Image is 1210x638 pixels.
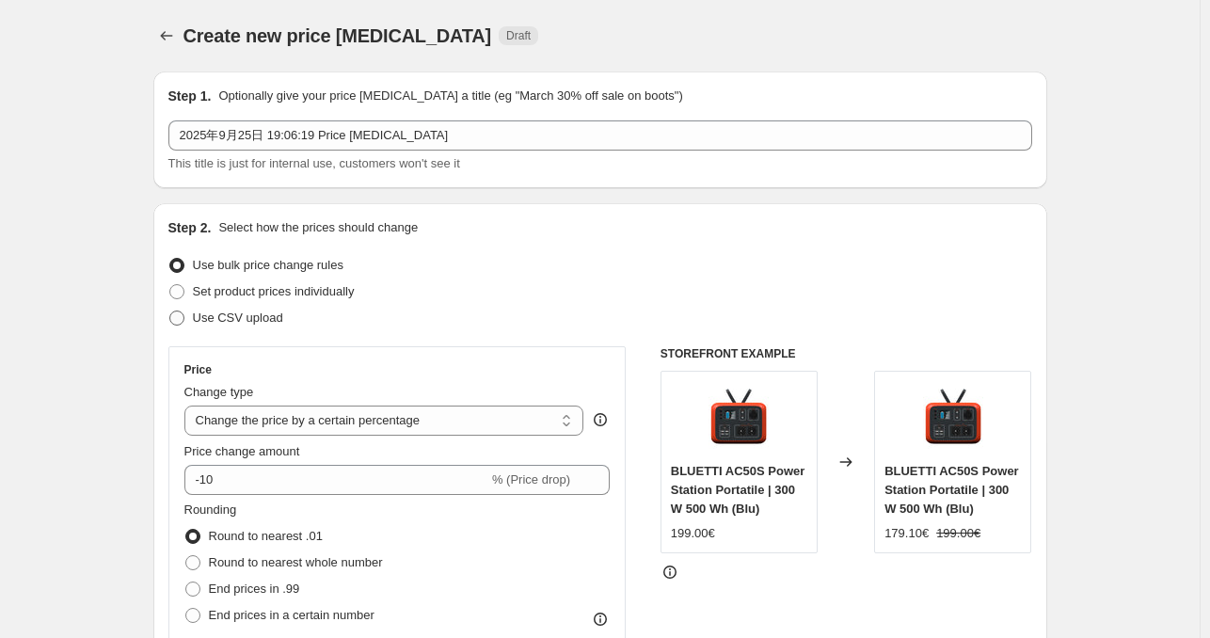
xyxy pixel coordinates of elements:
[168,218,212,237] h2: Step 2.
[209,529,323,543] span: Round to nearest .01
[193,284,355,298] span: Set product prices individually
[671,464,805,516] span: BLUETTI AC50S Power Station Portatile | 300 W 500 Wh (Blu)
[701,381,776,456] img: 4_80x.jpg
[184,362,212,377] h3: Price
[671,524,715,543] div: 199.00€
[168,87,212,105] h2: Step 1.
[168,120,1032,151] input: 30% off holiday sale
[661,346,1032,361] h6: STOREFRONT EXAMPLE
[193,311,283,325] span: Use CSV upload
[915,381,991,456] img: 4_80x.jpg
[209,608,374,622] span: End prices in a certain number
[218,218,418,237] p: Select how the prices should change
[506,28,531,43] span: Draft
[184,444,300,458] span: Price change amount
[209,582,300,596] span: End prices in .99
[591,410,610,429] div: help
[183,25,492,46] span: Create new price [MEDICAL_DATA]
[184,465,488,495] input: -15
[492,472,570,486] span: % (Price drop)
[209,555,383,569] span: Round to nearest whole number
[884,524,929,543] div: 179.10€
[168,156,460,170] span: This title is just for internal use, customers won't see it
[884,464,1019,516] span: BLUETTI AC50S Power Station Portatile | 300 W 500 Wh (Blu)
[153,23,180,49] button: Price change jobs
[184,385,254,399] span: Change type
[184,502,237,517] span: Rounding
[936,524,980,543] strike: 199.00€
[218,87,682,105] p: Optionally give your price [MEDICAL_DATA] a title (eg "March 30% off sale on boots")
[193,258,343,272] span: Use bulk price change rules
